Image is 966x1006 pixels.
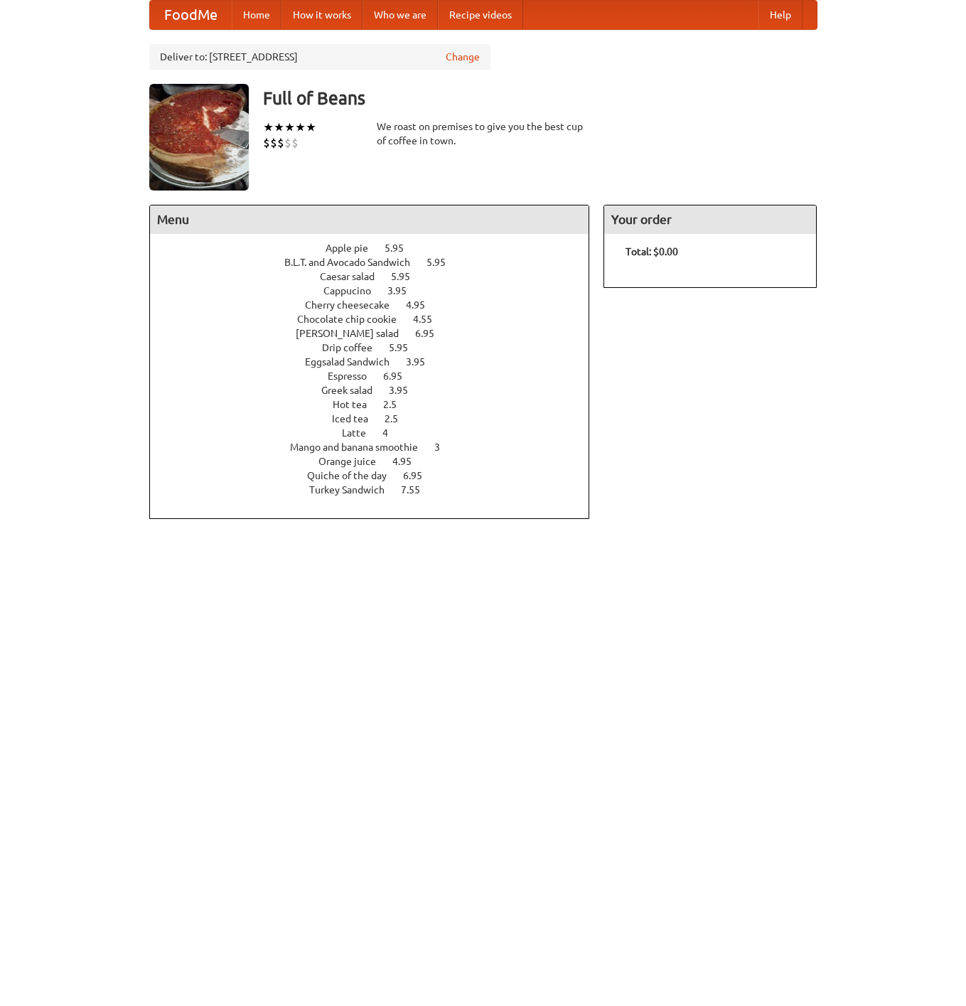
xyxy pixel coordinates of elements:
li: ★ [284,119,295,135]
a: Help [758,1,803,29]
h3: Full of Beans [263,84,817,112]
span: Latte [342,427,380,439]
span: 3.95 [406,356,439,368]
li: $ [284,135,291,151]
span: 6.95 [415,328,449,339]
span: 4.95 [392,456,426,467]
span: 2.5 [383,399,411,410]
a: B.L.T. and Avocado Sandwich 5.95 [284,257,472,268]
img: angular.jpg [149,84,249,191]
a: Quiche of the day 6.95 [307,470,449,481]
a: Latte 4 [342,427,414,439]
a: Drip coffee 5.95 [322,342,434,353]
li: ★ [274,119,284,135]
a: Change [446,50,480,64]
span: Drip coffee [322,342,387,353]
b: Total: $0.00 [626,246,678,257]
a: Caesar salad 5.95 [320,271,436,282]
div: Deliver to: [STREET_ADDRESS] [149,44,490,70]
span: 4.55 [413,314,446,325]
a: Greek salad 3.95 [321,385,434,396]
li: ★ [295,119,306,135]
span: 5.95 [389,342,422,353]
span: Turkey Sandwich [309,484,399,496]
span: Cappucino [323,285,385,296]
span: Eggsalad Sandwich [305,356,404,368]
a: Espresso 6.95 [328,370,429,382]
span: Apple pie [326,242,382,254]
span: 6.95 [383,370,417,382]
span: 6.95 [403,470,436,481]
span: Mango and banana smoothie [290,442,432,453]
span: 3.95 [389,385,422,396]
span: 2.5 [385,413,412,424]
span: B.L.T. and Avocado Sandwich [284,257,424,268]
span: 5.95 [385,242,418,254]
div: We roast on premises to give you the best cup of coffee in town. [377,119,590,148]
a: Hot tea 2.5 [333,399,423,410]
span: 5.95 [391,271,424,282]
a: Recipe videos [438,1,523,29]
span: Greek salad [321,385,387,396]
li: ★ [263,119,274,135]
li: ★ [306,119,316,135]
a: Who we are [363,1,438,29]
h4: Your order [604,205,816,234]
span: Orange juice [318,456,390,467]
a: How it works [281,1,363,29]
span: Caesar salad [320,271,389,282]
span: Quiche of the day [307,470,401,481]
a: Orange juice 4.95 [318,456,438,467]
span: 3 [434,442,454,453]
span: 5.95 [426,257,460,268]
span: Hot tea [333,399,381,410]
h4: Menu [150,205,589,234]
li: $ [263,135,270,151]
span: 4 [382,427,402,439]
span: Cherry cheesecake [305,299,404,311]
li: $ [270,135,277,151]
a: Iced tea 2.5 [332,413,424,424]
a: Cappucino 3.95 [323,285,433,296]
span: 3.95 [387,285,421,296]
span: 4.95 [406,299,439,311]
span: 7.55 [401,484,434,496]
a: Mango and banana smoothie 3 [290,442,466,453]
span: [PERSON_NAME] salad [296,328,413,339]
a: Apple pie 5.95 [326,242,430,254]
a: Home [232,1,281,29]
a: Cherry cheesecake 4.95 [305,299,451,311]
span: Iced tea [332,413,382,424]
a: FoodMe [150,1,232,29]
li: $ [277,135,284,151]
span: Chocolate chip cookie [297,314,411,325]
span: Espresso [328,370,381,382]
li: $ [291,135,299,151]
a: Eggsalad Sandwich 3.95 [305,356,451,368]
a: Turkey Sandwich 7.55 [309,484,446,496]
a: Chocolate chip cookie 4.55 [297,314,458,325]
a: [PERSON_NAME] salad 6.95 [296,328,461,339]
